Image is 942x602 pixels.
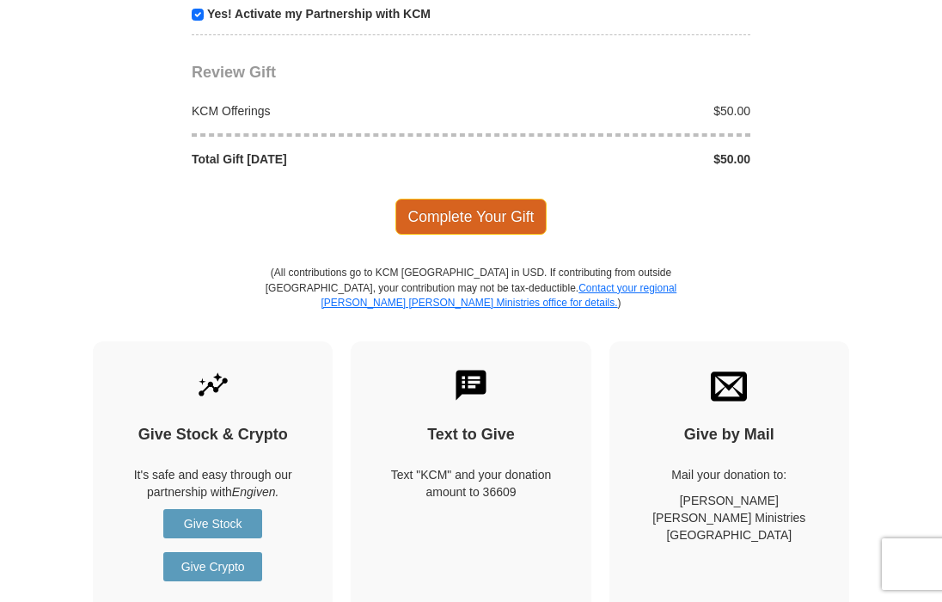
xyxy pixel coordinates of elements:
[639,492,819,544] p: [PERSON_NAME] [PERSON_NAME] Ministries [GEOGRAPHIC_DATA]
[395,199,547,235] span: Complete Your Gift
[207,7,431,21] strong: Yes! Activate my Partnership with KCM
[711,367,747,403] img: envelope.svg
[471,150,760,168] div: $50.00
[639,426,819,445] h4: Give by Mail
[195,367,231,403] img: give-by-stock.svg
[183,150,472,168] div: Total Gift [DATE]
[381,466,560,501] div: Text "KCM" and your donation amount to 36609
[192,64,276,81] span: Review Gift
[123,426,303,445] h4: Give Stock & Crypto
[265,266,677,341] p: (All contributions go to KCM [GEOGRAPHIC_DATA] in USD. If contributing from outside [GEOGRAPHIC_D...
[163,552,262,581] a: Give Crypto
[471,102,760,120] div: $50.00
[639,466,819,483] p: Mail your donation to:
[163,509,262,538] a: Give Stock
[453,367,489,403] img: text-to-give.svg
[183,102,472,120] div: KCM Offerings
[321,282,676,309] a: Contact your regional [PERSON_NAME] [PERSON_NAME] Ministries office for details.
[232,485,278,499] i: Engiven.
[381,426,560,445] h4: Text to Give
[123,466,303,501] p: It's safe and easy through our partnership with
